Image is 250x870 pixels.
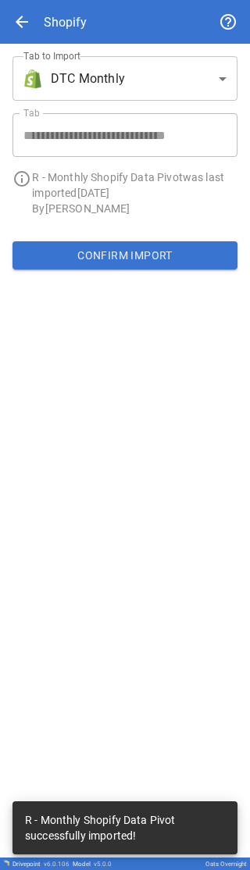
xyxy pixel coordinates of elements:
[205,861,247,868] div: Oats Overnight
[12,861,70,868] div: Drivepoint
[12,241,237,269] button: Confirm Import
[32,169,237,201] p: R - Monthly Shopify Data Pivot was last imported [DATE]
[23,49,80,62] label: Tab to Import
[44,15,87,30] div: Shopify
[44,861,70,868] span: v 6.0.106
[3,860,9,866] img: Drivepoint
[51,70,125,88] span: DTC Monthly
[23,70,42,88] img: brand icon not found
[12,12,31,31] span: arrow_back
[73,861,112,868] div: Model
[94,861,112,868] span: v 5.0.0
[23,106,40,119] label: Tab
[12,169,31,188] span: info_outline
[25,806,225,850] div: R - Monthly Shopify Data Pivot successfully imported!
[32,201,237,216] p: By [PERSON_NAME]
